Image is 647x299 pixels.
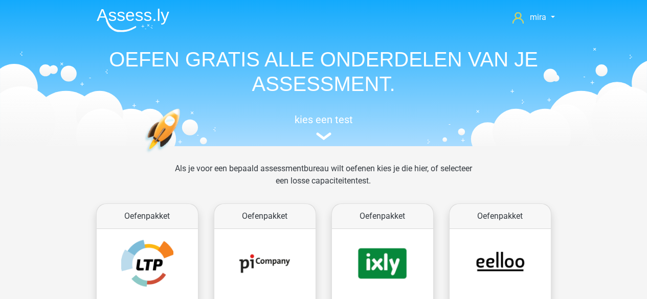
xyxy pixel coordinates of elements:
[508,11,559,24] a: mira
[97,8,169,32] img: Assessly
[88,47,559,96] h1: OEFEN GRATIS ALLE ONDERDELEN VAN JE ASSESSMENT.
[145,108,220,201] img: oefenen
[167,163,480,199] div: Als je voor een bepaald assessmentbureau wilt oefenen kies je die hier, of selecteer een losse ca...
[88,113,559,141] a: kies een test
[316,132,331,140] img: assessment
[530,12,546,22] span: mira
[88,113,559,126] h5: kies een test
